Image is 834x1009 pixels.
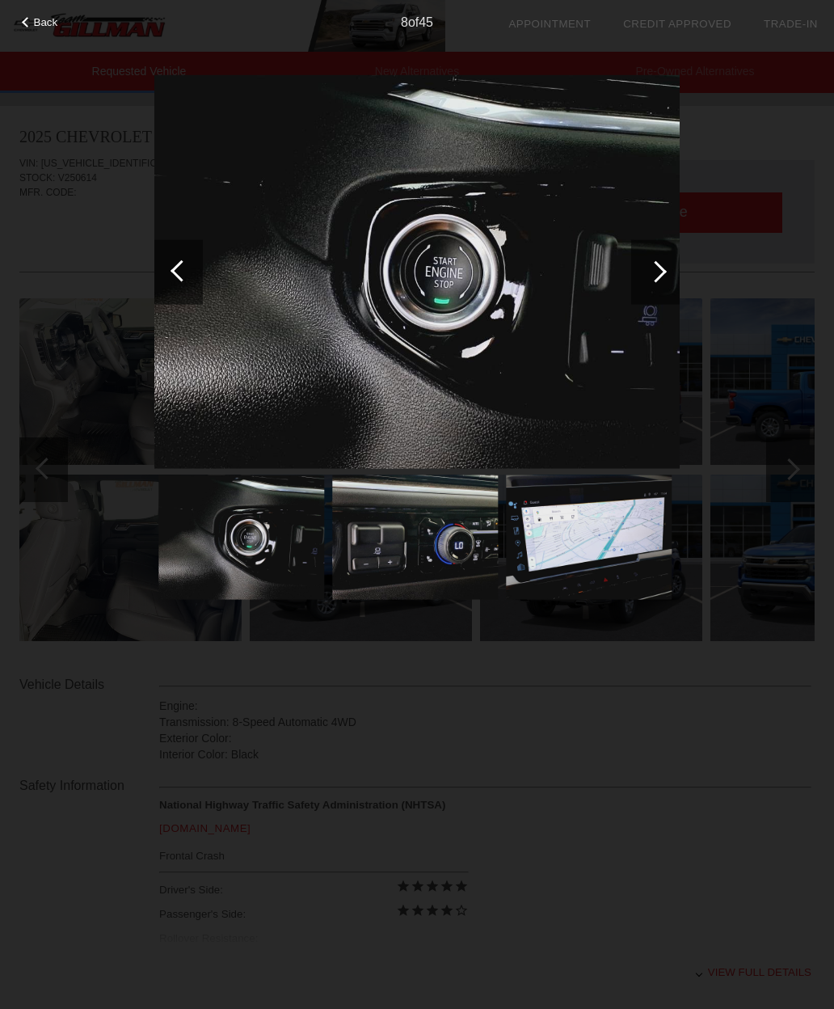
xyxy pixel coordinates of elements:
span: Back [34,16,58,28]
span: 8 [401,15,408,29]
a: Credit Approved [623,18,731,30]
img: 8b1bb764cb67b57d853f34194dfd9c2f.jpg [332,475,498,600]
span: 45 [419,15,433,29]
img: f2704823dbe7b5c25d32323a7be692e5.jpg [154,74,680,469]
a: Trade-In [764,18,818,30]
a: Appointment [508,18,591,30]
img: f2704823dbe7b5c25d32323a7be692e5.jpg [158,475,324,600]
img: f64e2ea3a1d4ea74c73bcc367c7afe8b.jpg [506,475,672,600]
